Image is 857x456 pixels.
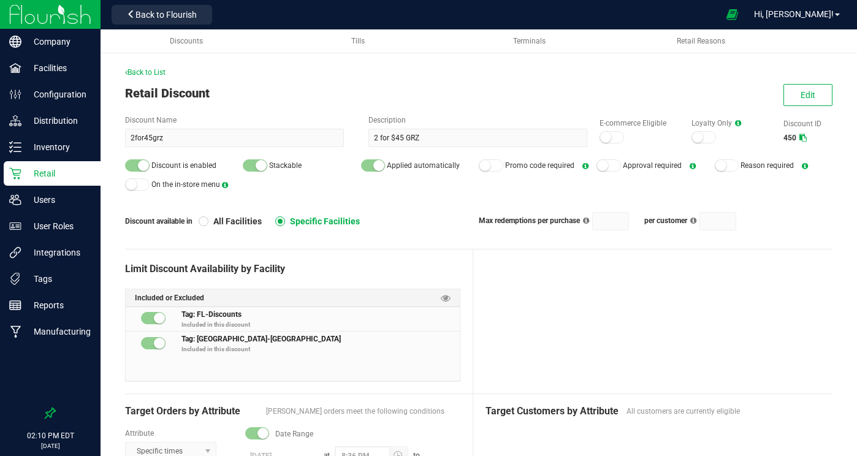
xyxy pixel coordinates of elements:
[275,428,313,439] span: Date Range
[9,246,21,259] inline-svg: Integrations
[125,216,199,227] span: Discount available in
[112,5,212,25] button: Back to Flourish
[623,161,682,170] span: Approval required
[741,161,794,170] span: Reason required
[9,88,21,101] inline-svg: Configuration
[21,87,95,102] p: Configuration
[9,141,21,153] inline-svg: Inventory
[125,68,166,77] span: Back to List
[6,430,95,441] p: 02:10 PM EDT
[9,220,21,232] inline-svg: User Roles
[754,9,834,19] span: Hi, [PERSON_NAME]!
[170,37,203,45] span: Discounts
[677,37,725,45] span: Retail Reasons
[181,320,460,329] p: Included in this discount
[9,194,21,206] inline-svg: Users
[269,161,302,170] span: Stackable
[718,2,746,26] span: Open Ecommerce Menu
[6,441,95,450] p: [DATE]
[9,325,21,338] inline-svg: Manufacturing
[266,406,460,417] span: [PERSON_NAME] orders meet the following conditions
[9,36,21,48] inline-svg: Company
[627,406,821,417] span: All customers are currently eligible
[125,115,344,126] label: Discount Name
[21,272,95,286] p: Tags
[125,262,460,276] div: Limit Discount Availability by Facility
[21,61,95,75] p: Facilities
[9,62,21,74] inline-svg: Facilities
[125,428,233,439] label: Attribute
[9,115,21,127] inline-svg: Distribution
[600,118,679,129] label: E-commerce Eligible
[181,344,460,354] p: Included in this discount
[479,216,580,225] span: Max redemptions per purchase
[644,216,687,225] span: per customer
[151,161,216,170] span: Discount is enabled
[351,37,365,45] span: Tills
[208,216,262,227] span: All Facilities
[44,407,56,419] label: Pin the sidebar to full width on large screens
[135,10,197,20] span: Back to Flourish
[387,161,460,170] span: Applied automatically
[783,118,832,129] label: Discount ID
[21,324,95,339] p: Manufacturing
[21,245,95,260] p: Integrations
[783,84,832,106] button: Edit
[125,404,260,419] span: Target Orders by Attribute
[9,299,21,311] inline-svg: Reports
[9,273,21,285] inline-svg: Tags
[151,180,220,189] span: On the in-store menu
[126,289,460,307] div: Included or Excluded
[513,37,546,45] span: Terminals
[368,115,587,126] label: Description
[691,118,771,129] label: Loyalty Only
[12,358,49,395] iframe: Resource center
[801,90,815,100] span: Edit
[21,140,95,154] p: Inventory
[285,216,360,227] span: Specific Facilities
[441,292,451,304] span: Preview
[21,298,95,313] p: Reports
[21,113,95,128] p: Distribution
[486,404,620,419] span: Target Customers by Attribute
[505,161,574,170] span: Promo code required
[36,356,51,371] iframe: Resource center unread badge
[21,192,95,207] p: Users
[21,219,95,234] p: User Roles
[125,86,210,101] span: Retail Discount
[21,34,95,49] p: Company
[181,333,341,343] span: Tag: [GEOGRAPHIC_DATA]-[GEOGRAPHIC_DATA]
[21,166,95,181] p: Retail
[9,167,21,180] inline-svg: Retail
[783,134,796,142] span: 450
[181,308,242,319] span: Tag: FL-Discounts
